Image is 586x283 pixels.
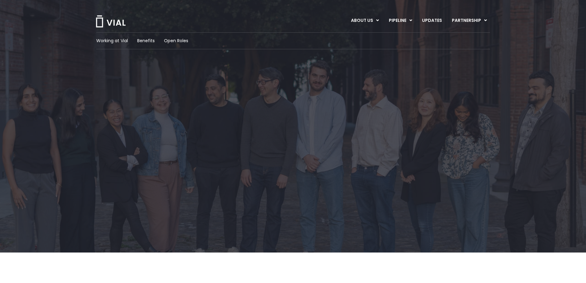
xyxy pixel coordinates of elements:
[447,15,492,26] a: PARTNERSHIPMenu Toggle
[164,38,188,44] a: Open Roles
[96,38,128,44] a: Working at Vial
[417,15,447,26] a: UPDATES
[137,38,155,44] a: Benefits
[346,15,384,26] a: ABOUT USMenu Toggle
[384,15,417,26] a: PIPELINEMenu Toggle
[95,15,126,27] img: Vial Logo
